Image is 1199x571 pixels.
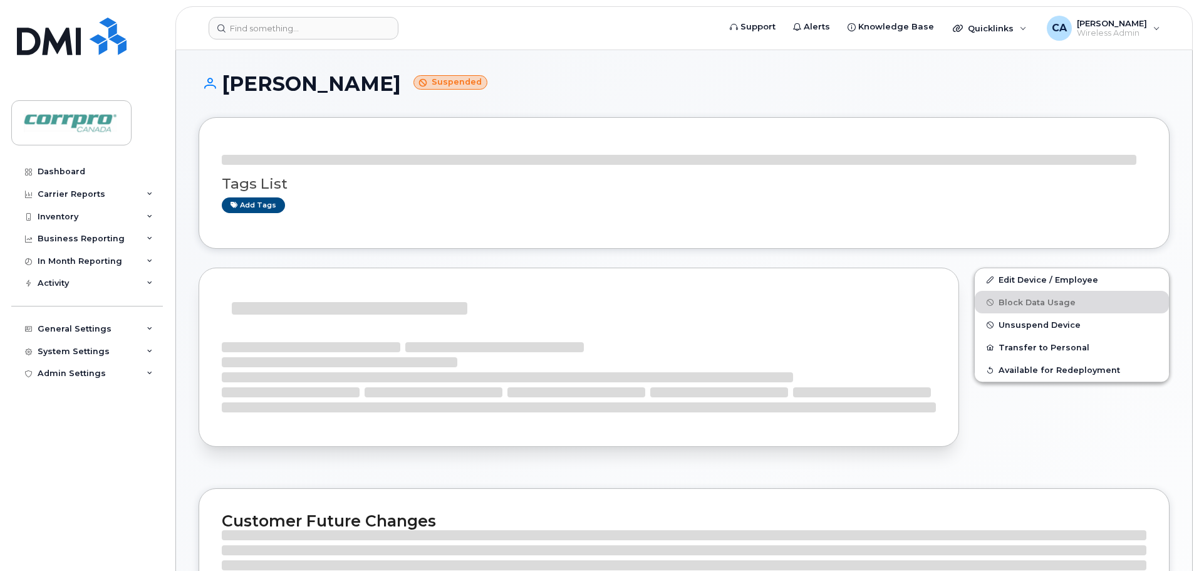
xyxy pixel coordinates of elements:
a: Add tags [222,197,285,213]
span: Unsuspend Device [999,320,1081,330]
h3: Tags List [222,176,1146,192]
a: Edit Device / Employee [975,268,1169,291]
button: Transfer to Personal [975,336,1169,359]
button: Block Data Usage [975,291,1169,313]
button: Available for Redeployment [975,359,1169,381]
small: Suspended [413,75,487,90]
h1: [PERSON_NAME] [199,73,1170,95]
button: Unsuspend Device [975,313,1169,336]
h2: Customer Future Changes [222,511,1146,530]
span: Available for Redeployment [999,365,1120,375]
